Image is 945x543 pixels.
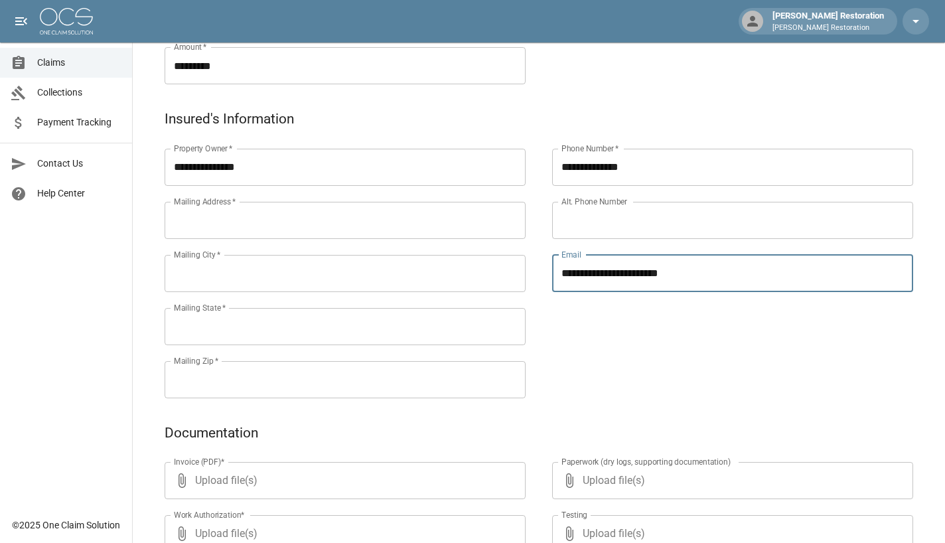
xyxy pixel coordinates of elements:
[767,9,889,33] div: [PERSON_NAME] Restoration
[195,462,490,499] span: Upload file(s)
[174,355,219,366] label: Mailing Zip
[561,249,581,260] label: Email
[174,196,236,207] label: Mailing Address
[561,509,587,520] label: Testing
[37,56,121,70] span: Claims
[174,143,233,154] label: Property Owner
[40,8,93,35] img: ocs-logo-white-transparent.png
[8,8,35,35] button: open drawer
[174,249,221,260] label: Mailing City
[174,302,226,313] label: Mailing State
[12,518,120,532] div: © 2025 One Claim Solution
[561,456,731,467] label: Paperwork (dry logs, supporting documentation)
[174,41,207,52] label: Amount
[37,116,121,129] span: Payment Tracking
[561,196,627,207] label: Alt. Phone Number
[37,187,121,200] span: Help Center
[37,86,121,100] span: Collections
[772,23,884,34] p: [PERSON_NAME] Restoration
[583,462,877,499] span: Upload file(s)
[561,143,618,154] label: Phone Number
[174,509,245,520] label: Work Authorization*
[174,456,225,467] label: Invoice (PDF)*
[37,157,121,171] span: Contact Us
